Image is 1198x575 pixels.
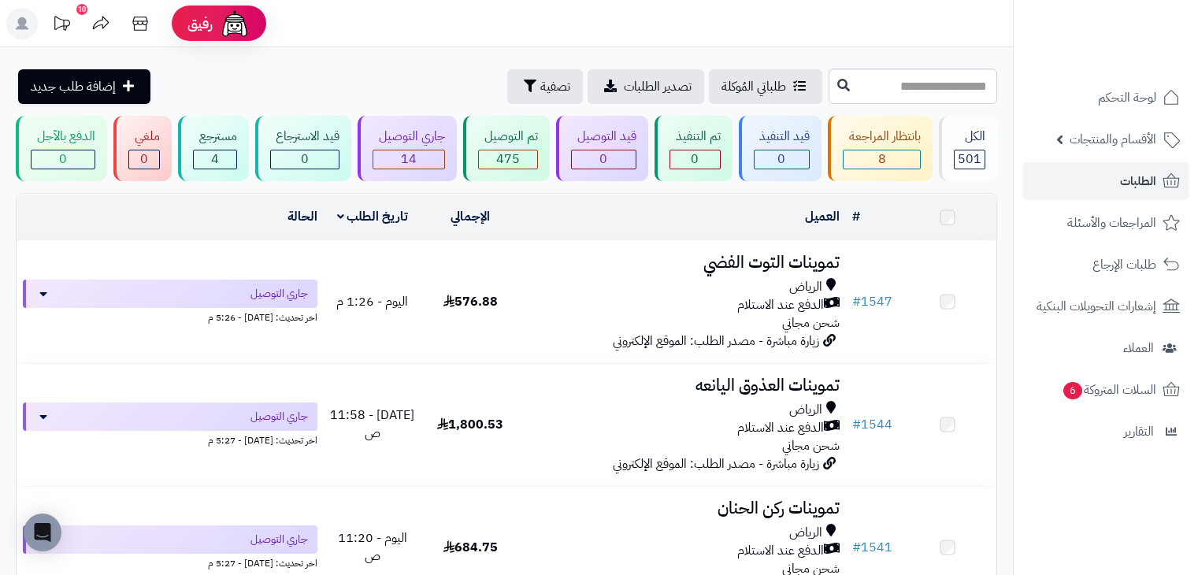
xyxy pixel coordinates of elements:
div: 0 [129,150,159,169]
a: قيد التنفيذ 0 [736,116,825,181]
div: 0 [670,150,720,169]
a: #1547 [852,292,892,311]
h3: تموينات التوت الفضي [525,254,839,272]
span: # [852,415,861,434]
a: الكل501 [936,116,1000,181]
span: طلبات الإرجاع [1092,254,1156,276]
h3: تموينات ركن الحنان [525,499,839,517]
span: 0 [777,150,785,169]
div: ملغي [128,128,160,146]
span: الدفع عند الاستلام [737,296,824,314]
span: شحن مجاني [782,313,840,332]
a: إضافة طلب جديد [18,69,150,104]
a: الطلبات [1023,162,1189,200]
span: جاري التوصيل [250,286,308,302]
span: 14 [401,150,417,169]
span: الدفع عند الاستلام [737,542,824,560]
span: 0 [140,150,148,169]
span: زيارة مباشرة - مصدر الطلب: الموقع الإلكتروني [613,332,819,351]
div: مسترجع [193,128,237,146]
span: الرياض [789,278,822,296]
a: مسترجع 4 [175,116,252,181]
a: ملغي 0 [110,116,175,181]
div: قيد الاسترجاع [270,128,340,146]
span: العملاء [1123,337,1154,359]
span: 0 [691,150,699,169]
a: تاريخ الطلب [337,207,409,226]
span: 684.75 [443,538,498,557]
div: جاري التوصيل [373,128,445,146]
span: طلباتي المُوكلة [721,77,786,96]
span: تصفية [540,77,570,96]
span: اليوم - 11:20 ص [338,529,407,566]
span: الدفع عند الاستلام [737,419,824,437]
span: اليوم - 1:26 م [336,292,408,311]
span: 0 [599,150,607,169]
div: 0 [755,150,810,169]
span: إضافة طلب جديد [31,77,116,96]
span: 6 [1063,382,1082,399]
a: تصدير الطلبات [588,69,704,104]
img: logo-2.png [1091,42,1183,75]
span: جاري التوصيل [250,532,308,547]
span: رفيق [187,14,213,33]
a: تحديثات المنصة [42,8,81,43]
span: الرياض [789,401,822,419]
div: قيد التنفيذ [754,128,810,146]
a: # [852,207,860,226]
a: تم التنفيذ 0 [651,116,736,181]
a: الحالة [287,207,317,226]
a: قيد الاسترجاع 0 [252,116,355,181]
span: 0 [59,150,67,169]
a: جاري التوصيل 14 [354,116,460,181]
h3: تموينات العذوق اليانعه [525,377,839,395]
a: التقارير [1023,413,1189,451]
a: العميل [805,207,840,226]
div: تم التوصيل [478,128,538,146]
div: اخر تحديث: [DATE] - 5:26 م [23,308,317,325]
div: 475 [479,150,537,169]
a: العملاء [1023,329,1189,367]
span: 4 [211,150,219,169]
span: التقارير [1124,421,1154,443]
span: 1,800.53 [437,415,503,434]
div: 14 [373,150,444,169]
div: 0 [32,150,95,169]
span: 576.88 [443,292,498,311]
div: 0 [572,150,636,169]
div: 0 [271,150,339,169]
span: لوحة التحكم [1098,87,1156,109]
div: تم التنفيذ [669,128,721,146]
span: شحن مجاني [782,436,840,455]
a: بانتظار المراجعة 8 [825,116,936,181]
a: لوحة التحكم [1023,79,1189,117]
span: 8 [878,150,886,169]
a: #1541 [852,538,892,557]
img: ai-face.png [219,8,250,39]
span: تصدير الطلبات [624,77,692,96]
a: #1544 [852,415,892,434]
div: 4 [194,150,236,169]
div: 8 [844,150,920,169]
span: 0 [301,150,309,169]
div: اخر تحديث: [DATE] - 5:27 م [23,431,317,447]
div: الدفع بالآجل [31,128,95,146]
div: بانتظار المراجعة [843,128,921,146]
span: الطلبات [1120,170,1156,192]
button: تصفية [507,69,583,104]
span: المراجعات والأسئلة [1067,212,1156,234]
a: إشعارات التحويلات البنكية [1023,287,1189,325]
a: الدفع بالآجل 0 [13,116,110,181]
span: # [852,292,861,311]
div: 10 [76,4,87,15]
span: الأقسام والمنتجات [1070,128,1156,150]
a: قيد التوصيل 0 [553,116,651,181]
a: المراجعات والأسئلة [1023,204,1189,242]
a: الإجمالي [451,207,490,226]
a: طلبات الإرجاع [1023,246,1189,284]
span: 475 [496,150,520,169]
span: # [852,538,861,557]
div: Open Intercom Messenger [24,514,61,551]
a: طلباتي المُوكلة [709,69,822,104]
a: السلات المتروكة6 [1023,371,1189,409]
